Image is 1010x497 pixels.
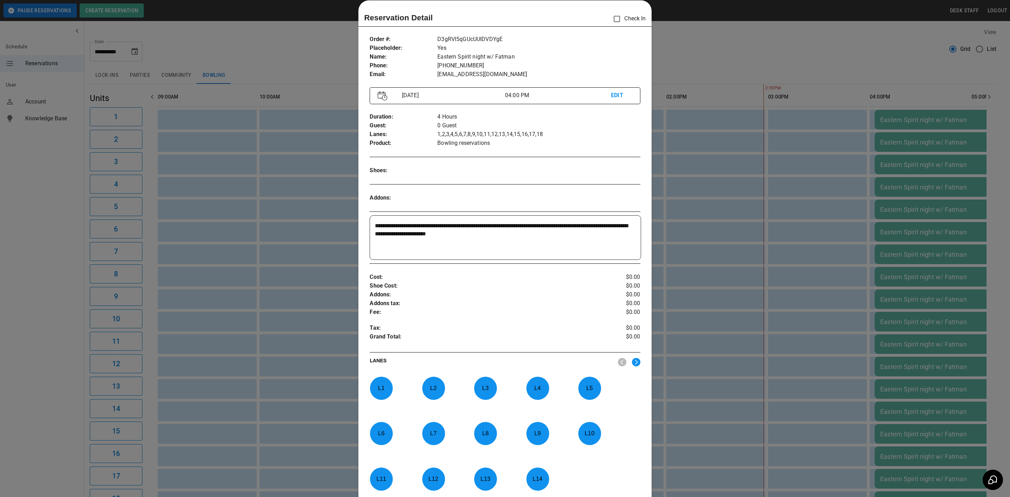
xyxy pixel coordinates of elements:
[370,53,437,61] p: Name :
[370,61,437,70] p: Phone :
[595,290,640,299] p: $0.00
[618,358,626,367] img: nav_left.svg
[370,380,393,396] p: L 1
[370,273,595,282] p: Cost :
[595,282,640,290] p: $0.00
[370,139,437,148] p: Product :
[370,333,595,343] p: Grand Total :
[437,139,640,148] p: Bowling reservations
[437,113,640,121] p: 4 Hours
[370,121,437,130] p: Guest :
[437,121,640,130] p: 0 Guest
[370,70,437,79] p: Email :
[370,194,437,202] p: Addons :
[370,113,437,121] p: Duration :
[422,425,445,442] p: L 7
[437,130,640,139] p: 1,2,3,4,5,6,7,8,9,10,11,12,13,14,15,16,17,18
[595,333,640,343] p: $0.00
[474,471,497,487] p: L 13
[370,308,595,317] p: Fee :
[595,308,640,317] p: $0.00
[370,425,393,442] p: L 6
[370,471,393,487] p: L 11
[595,324,640,333] p: $0.00
[611,91,632,100] p: EDIT
[578,425,601,442] p: L 10
[595,273,640,282] p: $0.00
[422,380,445,396] p: L 2
[370,357,612,367] p: LANES
[437,35,640,44] p: D3gRVI5qGUcUUIDVDYgE
[399,91,505,100] p: [DATE]
[437,44,640,53] p: Yes
[370,324,595,333] p: Tax :
[370,130,437,139] p: Lanes :
[578,380,601,396] p: L 5
[378,91,388,101] img: Vector
[370,166,437,175] p: Shoes :
[474,380,497,396] p: L 3
[595,299,640,308] p: $0.00
[370,290,595,299] p: Addons :
[437,70,640,79] p: [EMAIL_ADDRESS][DOMAIN_NAME]
[474,425,497,442] p: L 8
[370,282,595,290] p: Shoe Cost :
[526,471,549,487] p: L 14
[422,471,445,487] p: L 12
[370,299,595,308] p: Addons tax :
[505,91,611,100] p: 04:00 PM
[610,12,646,26] p: Check In
[437,53,640,61] p: Eastern Spirit night w/ Fatman
[364,12,433,23] p: Reservation Detail
[370,35,437,44] p: Order # :
[526,380,549,396] p: L 4
[370,44,437,53] p: Placeholder :
[437,61,640,70] p: [PHONE_NUMBER]
[526,425,549,442] p: L 9
[632,358,640,367] img: right.svg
